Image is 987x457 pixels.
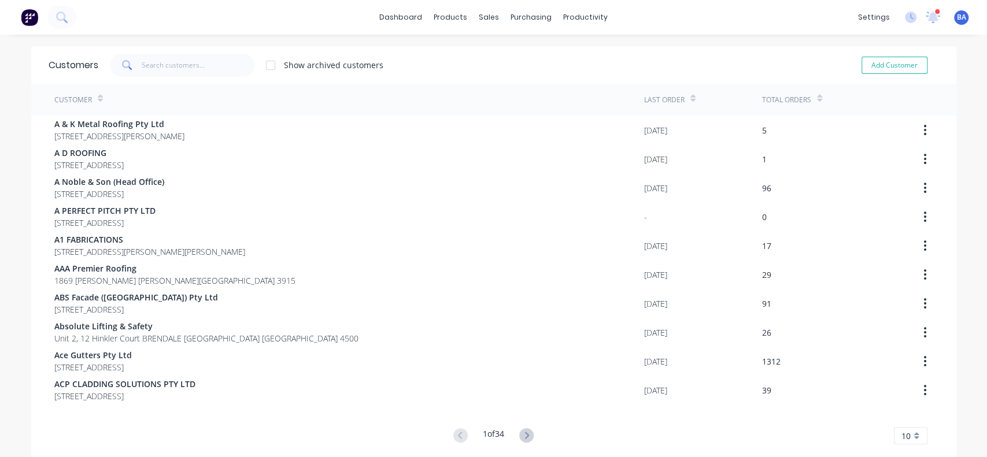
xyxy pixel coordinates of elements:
[557,9,613,26] div: productivity
[901,430,911,442] span: 10
[644,269,667,281] div: [DATE]
[54,188,164,200] span: [STREET_ADDRESS]
[54,274,295,287] span: 1869 [PERSON_NAME] [PERSON_NAME][GEOGRAPHIC_DATA] 3915
[644,211,647,223] div: -
[374,9,428,26] a: dashboard
[852,9,896,26] div: settings
[54,303,218,315] span: [STREET_ADDRESS]
[862,57,927,74] button: Add Customer
[505,9,557,26] div: purchasing
[762,182,771,194] div: 96
[644,326,667,339] div: [DATE]
[54,217,156,229] span: [STREET_ADDRESS]
[762,153,767,165] div: 1
[54,159,124,171] span: [STREET_ADDRESS]
[957,12,966,23] span: BA
[54,95,92,105] div: Customer
[762,95,811,105] div: Total Orders
[49,58,98,72] div: Customers
[762,355,781,367] div: 1312
[762,211,767,223] div: 0
[762,384,771,396] div: 39
[644,153,667,165] div: [DATE]
[428,9,473,26] div: products
[54,147,124,159] span: A D ROOFING
[54,361,132,373] span: [STREET_ADDRESS]
[644,240,667,252] div: [DATE]
[54,130,184,142] span: [STREET_ADDRESS][PERSON_NAME]
[54,233,245,246] span: A1 FABRICATIONS
[762,269,771,281] div: 29
[644,124,667,136] div: [DATE]
[142,54,254,77] input: Search customers...
[21,9,38,26] img: Factory
[54,176,164,188] span: A Noble & Son (Head Office)
[54,205,156,217] span: A PERFECT PITCH PTY LTD
[54,378,195,390] span: ACP CLADDING SOLUTIONS PTY LTD
[473,9,505,26] div: sales
[762,240,771,252] div: 17
[644,384,667,396] div: [DATE]
[644,355,667,367] div: [DATE]
[54,390,195,402] span: [STREET_ADDRESS]
[762,124,767,136] div: 5
[54,118,184,130] span: A & K Metal Roofing Pty Ltd
[54,320,358,332] span: Absolute Lifting & Safety
[762,326,771,339] div: 26
[284,59,383,71] div: Show archived customers
[644,182,667,194] div: [DATE]
[54,349,132,361] span: Ace Gutters Pty Ltd
[54,246,245,258] span: [STREET_ADDRESS][PERSON_NAME][PERSON_NAME]
[483,428,504,444] div: 1 of 34
[54,291,218,303] span: ABS Facade ([GEOGRAPHIC_DATA]) Pty Ltd
[644,298,667,310] div: [DATE]
[54,262,295,274] span: AAA Premier Roofing
[644,95,685,105] div: Last Order
[54,332,358,344] span: Unit 2, 12 Hinkler Court BRENDALE [GEOGRAPHIC_DATA] [GEOGRAPHIC_DATA] 4500
[762,298,771,310] div: 91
